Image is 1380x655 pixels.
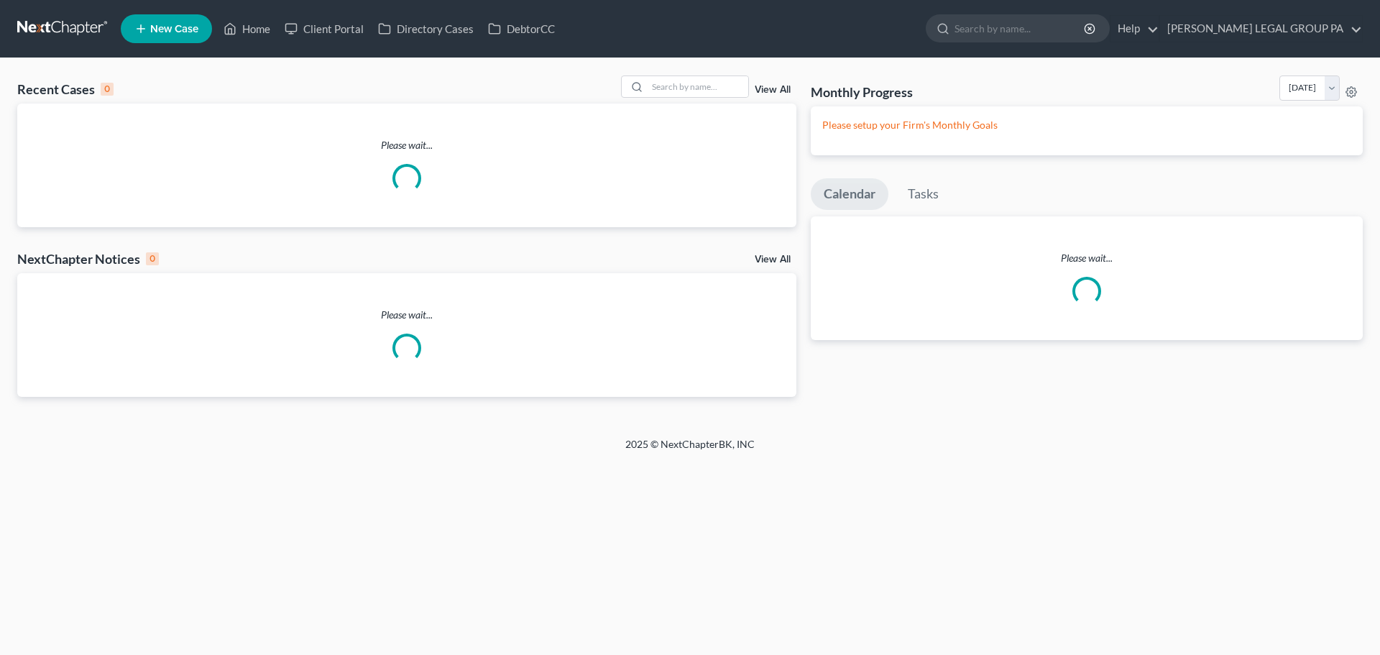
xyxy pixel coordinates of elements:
a: Home [216,16,277,42]
p: Please wait... [17,308,796,322]
span: New Case [150,24,198,35]
a: View All [755,255,791,265]
div: Recent Cases [17,81,114,98]
div: 2025 © NextChapterBK, INC [280,437,1100,463]
p: Please wait... [17,138,796,152]
p: Please wait... [811,251,1363,265]
a: [PERSON_NAME] LEGAL GROUP PA [1160,16,1362,42]
input: Search by name... [954,15,1086,42]
p: Please setup your Firm's Monthly Goals [822,118,1351,132]
a: Tasks [895,178,952,210]
a: Calendar [811,178,888,210]
a: DebtorCC [481,16,562,42]
a: View All [755,85,791,95]
a: Help [1110,16,1159,42]
h3: Monthly Progress [811,83,913,101]
a: Client Portal [277,16,371,42]
input: Search by name... [648,76,748,97]
div: 0 [146,252,159,265]
a: Directory Cases [371,16,481,42]
div: 0 [101,83,114,96]
div: NextChapter Notices [17,250,159,267]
